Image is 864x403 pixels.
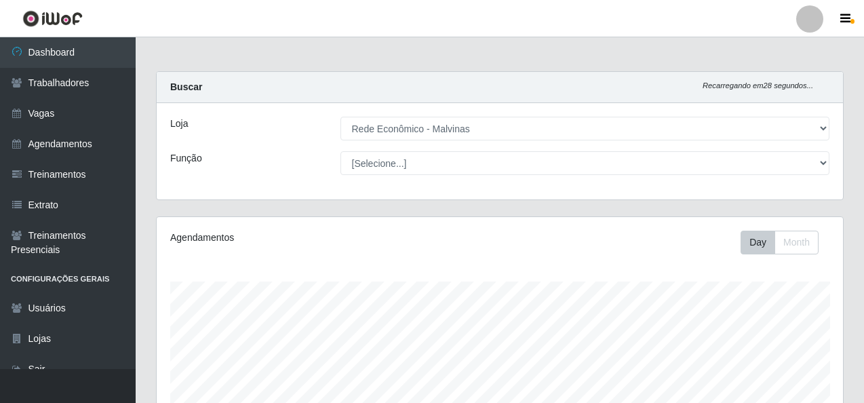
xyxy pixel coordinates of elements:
i: Recarregando em 28 segundos... [703,81,813,90]
button: Day [741,231,775,254]
strong: Buscar [170,81,202,92]
div: Agendamentos [170,231,433,245]
label: Loja [170,117,188,131]
img: CoreUI Logo [22,10,83,27]
div: Toolbar with button groups [741,231,829,254]
label: Função [170,151,202,166]
div: First group [741,231,819,254]
button: Month [774,231,819,254]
